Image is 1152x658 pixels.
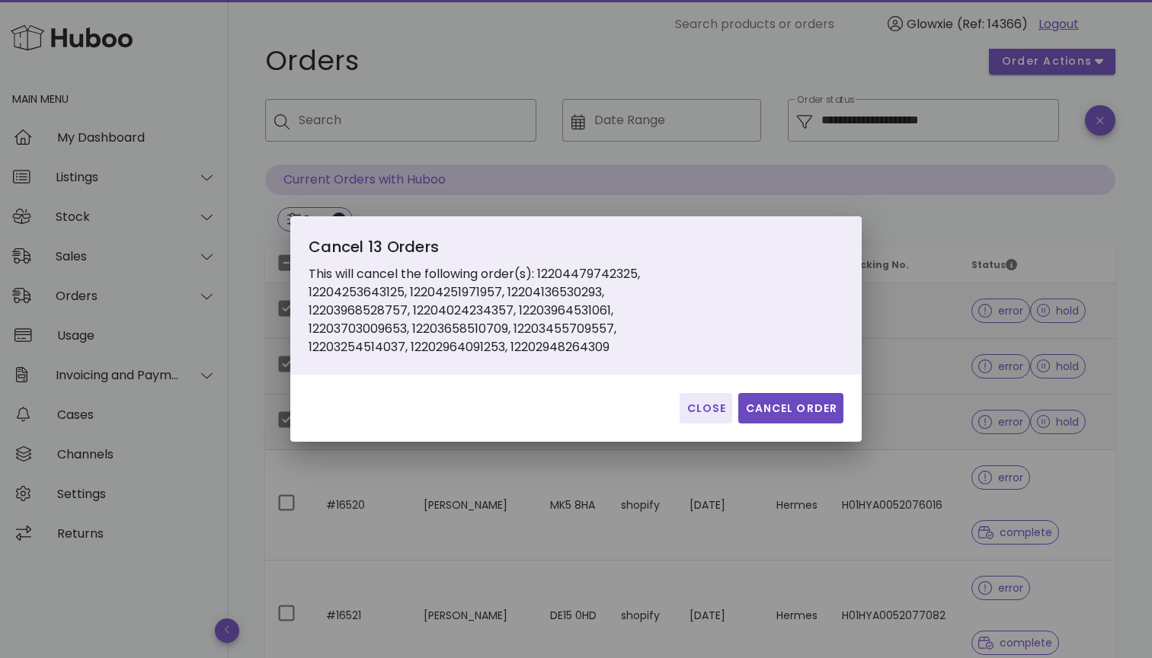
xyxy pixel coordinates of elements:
span: Close [686,401,726,417]
span: Cancel Order [744,401,837,417]
div: Cancel 13 Orders [309,235,651,265]
button: Cancel Order [738,393,843,423]
button: Close [680,393,732,423]
div: This will cancel the following order(s): 12204479742325, 12204253643125, 12204251971957, 12204136... [309,235,651,356]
